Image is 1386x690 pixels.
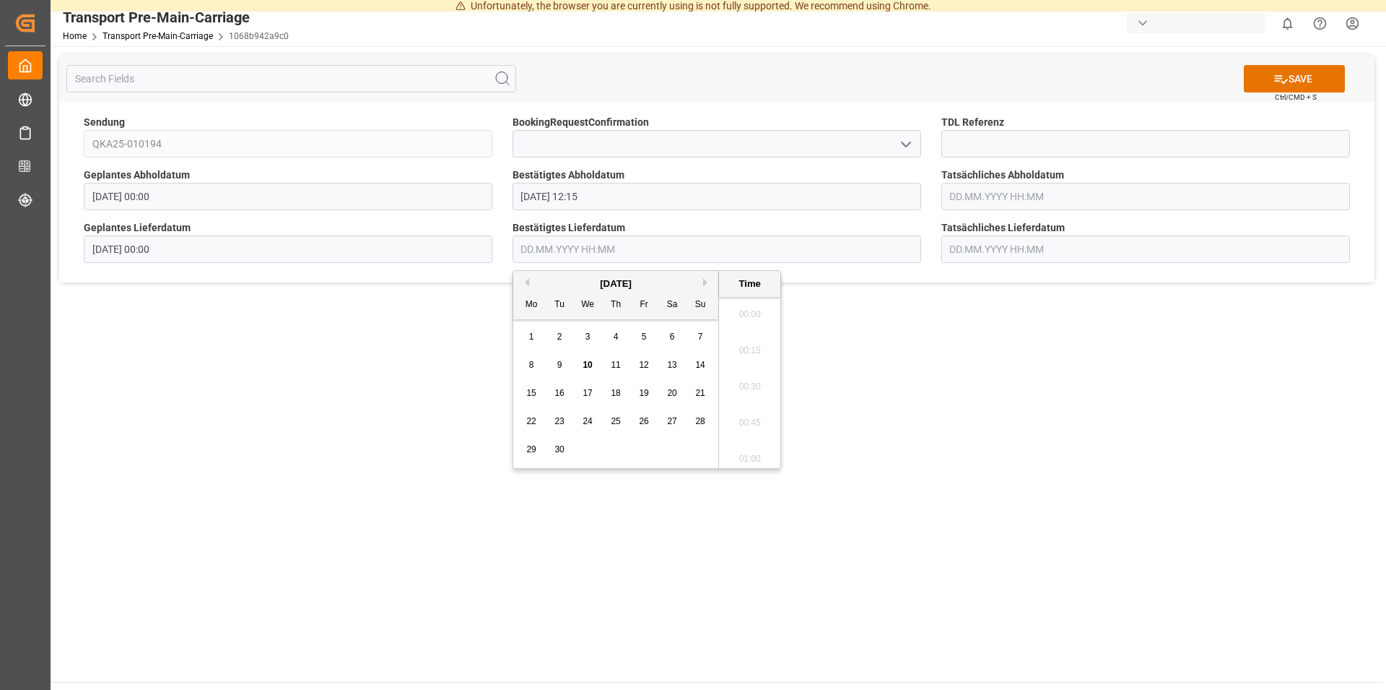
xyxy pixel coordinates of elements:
[1275,92,1317,103] span: Ctrl/CMD + S
[526,416,536,426] span: 22
[84,183,492,210] input: DD.MM.YYYY HH:MM
[63,7,289,28] div: Transport Pre-Main-Carriage
[611,416,620,426] span: 25
[695,360,705,370] span: 14
[692,384,710,402] div: Choose Sunday, September 21st, 2025
[692,296,710,314] div: Su
[1271,7,1304,40] button: show 0 new notifications
[695,416,705,426] span: 28
[513,277,718,291] div: [DATE]
[692,356,710,374] div: Choose Sunday, September 14th, 2025
[551,441,569,459] div: Choose Tuesday, September 30th, 2025
[557,332,562,342] span: 2
[894,133,915,155] button: open menu
[663,413,681,431] div: Choose Saturday, September 27th, 2025
[941,236,1350,263] input: DD.MM.YYYY HH:MM
[513,236,921,263] input: DD.MM.YYYY HH:MM
[667,388,676,398] span: 20
[583,416,592,426] span: 24
[523,384,541,402] div: Choose Monday, September 15th, 2025
[663,296,681,314] div: Sa
[1244,65,1345,92] button: SAVE
[551,356,569,374] div: Choose Tuesday, September 9th, 2025
[611,360,620,370] span: 11
[941,183,1350,210] input: DD.MM.YYYY HH:MM
[523,441,541,459] div: Choose Monday, September 29th, 2025
[103,31,213,41] a: Transport Pre-Main-Carriage
[551,328,569,346] div: Choose Tuesday, September 2nd, 2025
[663,384,681,402] div: Choose Saturday, September 20th, 2025
[557,360,562,370] span: 9
[579,356,597,374] div: Choose Wednesday, September 10th, 2025
[1304,7,1336,40] button: Help Center
[635,356,653,374] div: Choose Friday, September 12th, 2025
[663,356,681,374] div: Choose Saturday, September 13th, 2025
[579,384,597,402] div: Choose Wednesday, September 17th, 2025
[667,360,676,370] span: 13
[579,328,597,346] div: Choose Wednesday, September 3rd, 2025
[635,413,653,431] div: Choose Friday, September 26th, 2025
[84,115,125,130] span: Sendung
[518,323,715,464] div: month 2025-09
[692,328,710,346] div: Choose Sunday, September 7th, 2025
[635,328,653,346] div: Choose Friday, September 5th, 2025
[523,413,541,431] div: Choose Monday, September 22nd, 2025
[529,332,534,342] span: 1
[941,220,1065,236] span: Tatsächliches Lieferdatum
[513,220,625,236] span: Bestätigtes Lieferdatum
[84,220,191,236] span: Geplantes Lieferdatum
[583,388,592,398] span: 17
[551,384,569,402] div: Choose Tuesday, September 16th, 2025
[84,168,190,183] span: Geplantes Abholdatum
[611,388,620,398] span: 18
[523,296,541,314] div: Mo
[529,360,534,370] span: 8
[692,413,710,431] div: Choose Sunday, September 28th, 2025
[63,31,87,41] a: Home
[551,296,569,314] div: Tu
[607,384,625,402] div: Choose Thursday, September 18th, 2025
[941,115,1004,130] span: TDL Referenz
[551,413,569,431] div: Choose Tuesday, September 23rd, 2025
[667,416,676,426] span: 27
[607,328,625,346] div: Choose Thursday, September 4th, 2025
[513,168,624,183] span: Bestätigtes Abholdatum
[723,277,777,291] div: Time
[554,416,564,426] span: 23
[607,356,625,374] div: Choose Thursday, September 11th, 2025
[513,115,649,130] span: BookingRequestConfirmation
[526,444,536,454] span: 29
[583,360,592,370] span: 10
[579,296,597,314] div: We
[703,278,712,287] button: Next Month
[607,296,625,314] div: Th
[639,360,648,370] span: 12
[585,332,590,342] span: 3
[84,236,492,263] input: DD.MM.YYYY HH:MM
[670,332,675,342] span: 6
[695,388,705,398] span: 21
[554,444,564,454] span: 30
[941,168,1064,183] span: Tatsächliches Abholdatum
[554,388,564,398] span: 16
[635,296,653,314] div: Fr
[614,332,619,342] span: 4
[635,384,653,402] div: Choose Friday, September 19th, 2025
[663,328,681,346] div: Choose Saturday, September 6th, 2025
[639,388,648,398] span: 19
[579,413,597,431] div: Choose Wednesday, September 24th, 2025
[513,183,921,210] input: DD.MM.YYYY HH:MM
[520,278,529,287] button: Previous Month
[642,332,647,342] span: 5
[698,332,703,342] span: 7
[607,413,625,431] div: Choose Thursday, September 25th, 2025
[66,65,516,92] input: Search Fields
[639,416,648,426] span: 26
[523,356,541,374] div: Choose Monday, September 8th, 2025
[526,388,536,398] span: 15
[523,328,541,346] div: Choose Monday, September 1st, 2025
